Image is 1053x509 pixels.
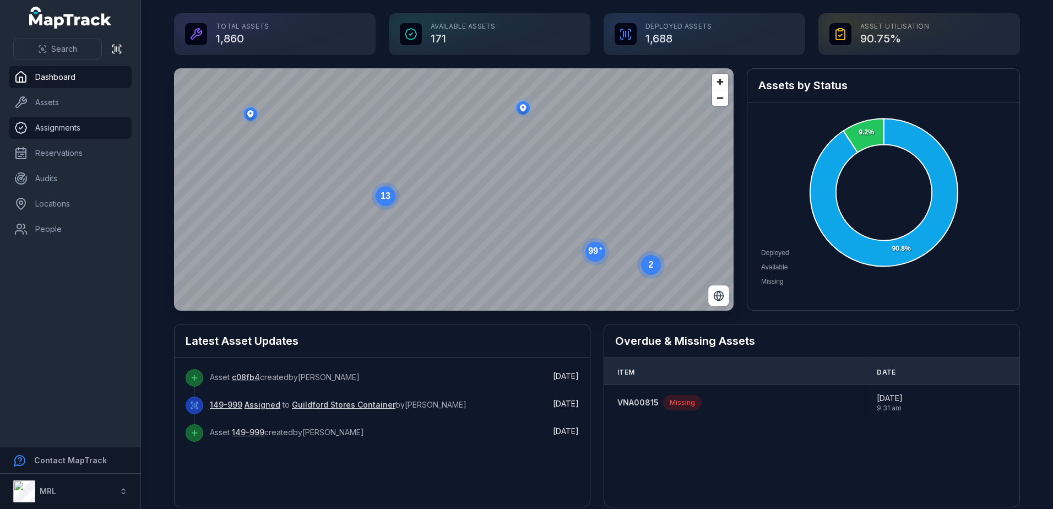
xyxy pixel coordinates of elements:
[712,90,728,106] button: Zoom out
[381,191,390,201] text: 13
[9,193,132,215] a: Locations
[9,117,132,139] a: Assignments
[708,285,729,306] button: Switch to Satellite View
[292,399,395,410] a: Guildford Stores Container
[599,246,603,252] tspan: +
[588,246,603,256] text: 99
[553,371,579,381] time: 15/09/2025, 11:04:03 am
[617,397,659,408] a: VNA00815
[210,427,364,437] span: Asset created by [PERSON_NAME]
[663,395,702,410] div: Missing
[761,263,788,271] span: Available
[877,393,903,404] span: [DATE]
[9,66,132,88] a: Dashboard
[877,404,903,413] span: 9:31 am
[186,333,579,349] h2: Latest Asset Updates
[615,333,1008,349] h2: Overdue & Missing Assets
[553,399,579,408] span: [DATE]
[29,7,112,29] a: MapTrack
[9,167,132,189] a: Audits
[9,91,132,113] a: Assets
[210,372,360,382] span: Asset created by [PERSON_NAME]
[232,372,260,383] a: c08fb4
[34,456,107,465] strong: Contact MapTrack
[51,44,77,55] span: Search
[210,400,466,409] span: to by [PERSON_NAME]
[758,78,1008,93] h2: Assets by Status
[13,39,102,59] button: Search
[617,368,634,377] span: Item
[761,278,784,285] span: Missing
[649,260,654,269] text: 2
[761,249,789,257] span: Deployed
[232,427,264,438] a: 149-999
[40,486,56,496] strong: MRL
[245,399,280,410] a: Assigned
[553,426,579,436] span: [DATE]
[174,68,734,311] canvas: Map
[553,426,579,436] time: 15/09/2025, 10:12:47 am
[553,399,579,408] time: 15/09/2025, 10:12:57 am
[877,368,895,377] span: Date
[210,399,242,410] a: 149-999
[877,393,903,413] time: 15/09/2025, 9:31:09 am
[712,74,728,90] button: Zoom in
[553,371,579,381] span: [DATE]
[9,218,132,240] a: People
[9,142,132,164] a: Reservations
